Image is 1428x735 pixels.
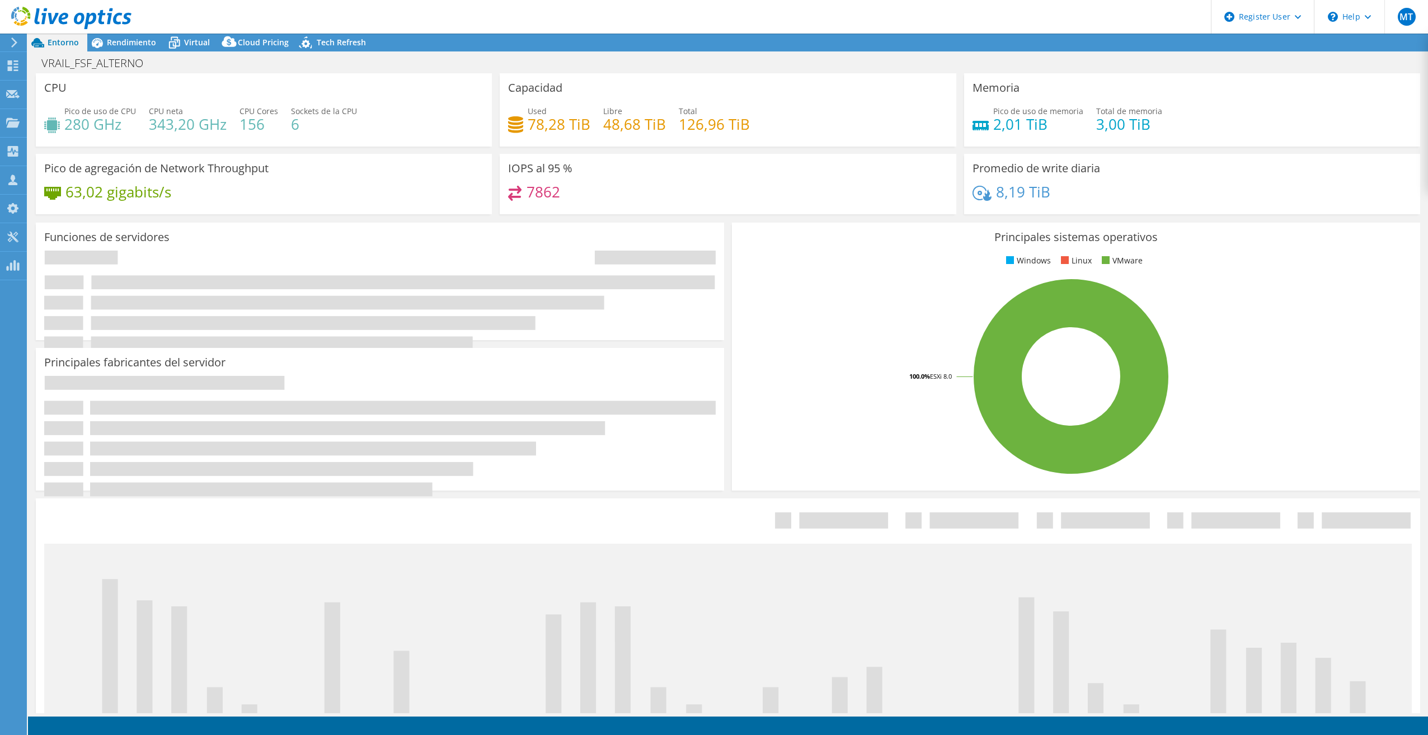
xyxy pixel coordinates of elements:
h4: 156 [239,118,278,130]
h3: Pico de agregación de Network Throughput [44,162,269,175]
li: Linux [1058,255,1092,267]
span: MT [1398,8,1416,26]
h4: 3,00 TiB [1096,118,1162,130]
h3: Promedio de write diaria [973,162,1100,175]
h4: 8,19 TiB [996,186,1050,198]
h3: Capacidad [508,82,562,94]
span: Virtual [184,37,210,48]
h3: Memoria [973,82,1020,94]
span: CPU Cores [239,106,278,116]
tspan: ESXi 8.0 [930,372,952,380]
h4: 6 [291,118,357,130]
h4: 126,96 TiB [679,118,750,130]
h4: 78,28 TiB [528,118,590,130]
h3: Principales sistemas operativos [740,231,1412,243]
span: Sockets de la CPU [291,106,357,116]
h4: 7862 [527,186,560,198]
span: Tech Refresh [317,37,366,48]
span: CPU neta [149,106,183,116]
li: Windows [1003,255,1051,267]
tspan: 100.0% [909,372,930,380]
svg: \n [1328,12,1338,22]
h3: IOPS al 95 % [508,162,572,175]
span: Rendimiento [107,37,156,48]
span: Pico de uso de CPU [64,106,136,116]
span: Entorno [48,37,79,48]
h1: VRAIL_FSF_ALTERNO [36,57,161,69]
h4: 2,01 TiB [993,118,1083,130]
h4: 48,68 TiB [603,118,666,130]
h3: Principales fabricantes del servidor [44,356,226,369]
h3: CPU [44,82,67,94]
h4: 63,02 gigabits/s [65,186,171,198]
h4: 343,20 GHz [149,118,227,130]
span: Used [528,106,547,116]
span: Total de memoria [1096,106,1162,116]
span: Libre [603,106,622,116]
span: Cloud Pricing [238,37,289,48]
li: VMware [1099,255,1143,267]
h4: 280 GHz [64,118,136,130]
h3: Funciones de servidores [44,231,170,243]
span: Pico de uso de memoria [993,106,1083,116]
span: Total [679,106,697,116]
